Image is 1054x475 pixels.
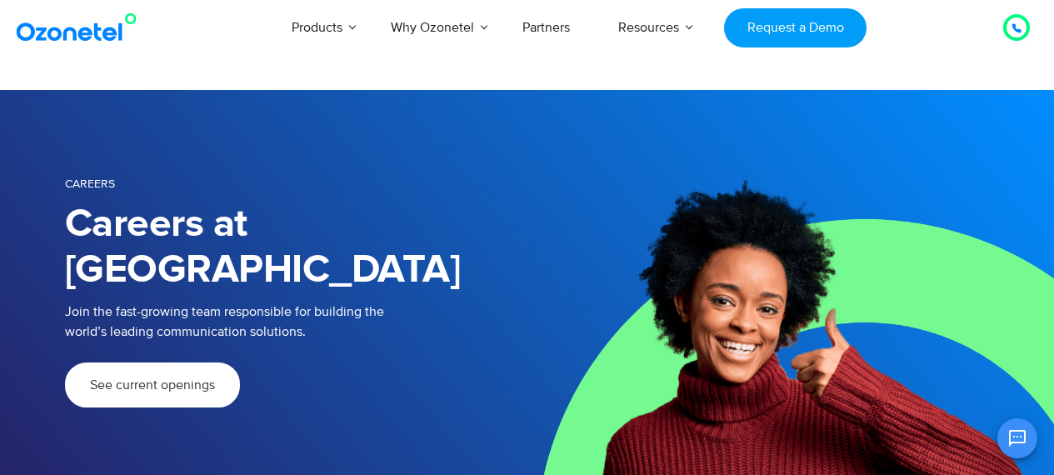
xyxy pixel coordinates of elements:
[724,8,867,47] a: Request a Demo
[65,202,527,293] h1: Careers at [GEOGRAPHIC_DATA]
[65,302,502,342] p: Join the fast-growing team responsible for building the world’s leading communication solutions.
[65,177,115,191] span: Careers
[997,418,1037,458] button: Open chat
[65,362,240,407] a: See current openings
[90,378,215,392] span: See current openings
